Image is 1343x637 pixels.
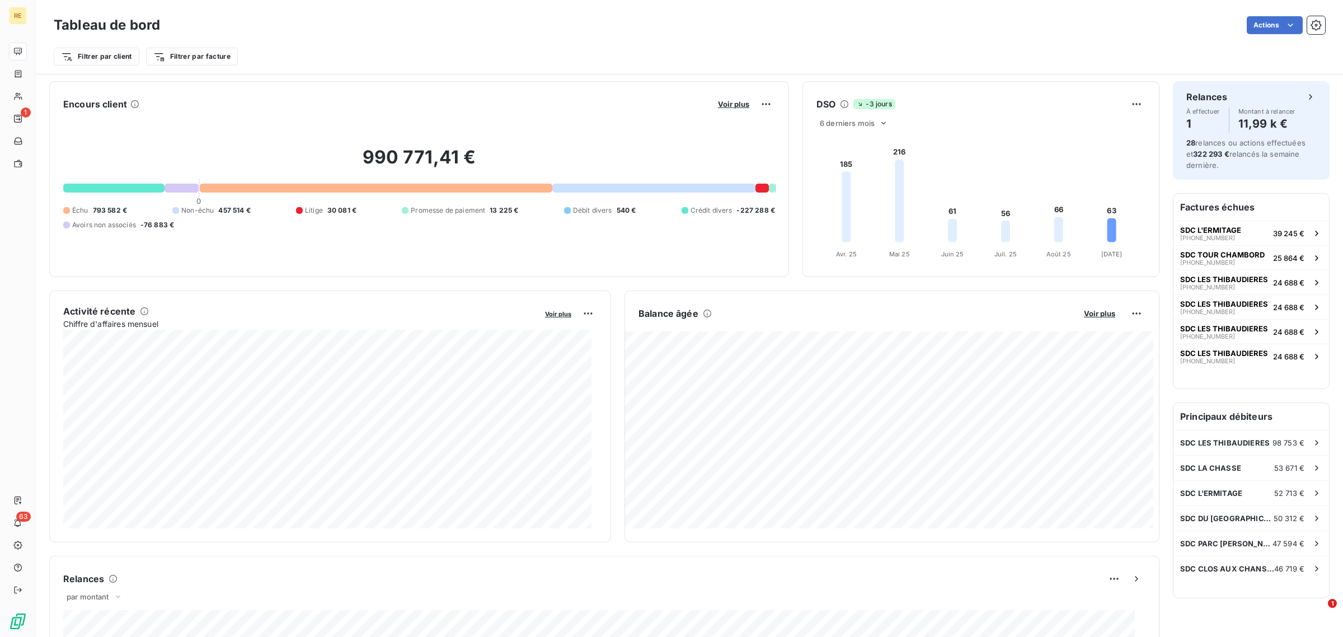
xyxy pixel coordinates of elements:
[617,205,636,216] span: 540 €
[1272,438,1304,447] span: 98 753 €
[1186,90,1227,104] h6: Relances
[16,512,31,522] span: 63
[1238,108,1295,115] span: Montant à relancer
[181,205,214,216] span: Non-échu
[1273,278,1304,287] span: 24 688 €
[1274,514,1304,523] span: 50 312 €
[1274,564,1304,573] span: 46 719 €
[1173,319,1329,344] button: SDC LES THIBAUDIERES[PHONE_NUMBER]24 688 €
[21,107,31,118] span: 1
[1274,463,1304,472] span: 53 671 €
[54,48,139,65] button: Filtrer par client
[1273,352,1304,361] span: 24 688 €
[1274,489,1304,498] span: 52 713 €
[9,7,27,25] div: RE
[1180,308,1235,315] span: [PHONE_NUMBER]
[63,97,127,111] h6: Encours client
[1180,564,1274,573] span: SDC CLOS AUX CHANSONS
[327,205,356,216] span: 30 081 €
[1180,259,1235,266] span: [PHONE_NUMBER]
[1180,438,1270,447] span: SDC LES THIBAUDIERES
[1180,539,1272,548] span: SDC PARC [PERSON_NAME]
[1180,324,1268,333] span: SDC LES THIBAUDIERES
[1193,149,1229,158] span: 322 293 €
[820,119,875,128] span: 6 derniers mois
[542,308,575,318] button: Voir plus
[1180,349,1268,358] span: SDC LES THIBAUDIERES
[1186,108,1220,115] span: À effectuer
[140,220,174,230] span: -76 883 €
[1180,250,1265,259] span: SDC TOUR CHAMBORD
[1084,309,1115,318] span: Voir plus
[63,146,775,180] h2: 990 771,41 €
[1186,138,1195,147] span: 28
[1180,333,1235,340] span: [PHONE_NUMBER]
[1305,599,1332,626] iframe: Intercom live chat
[1180,226,1241,235] span: SDC L'ERMITAGE
[305,205,323,216] span: Litige
[1173,245,1329,270] button: SDC TOUR CHAMBORD[PHONE_NUMBER]25 864 €
[72,205,88,216] span: Échu
[490,205,518,216] span: 13 225 €
[93,205,127,216] span: 793 582 €
[1273,229,1304,238] span: 39 245 €
[1173,270,1329,294] button: SDC LES THIBAUDIERES[PHONE_NUMBER]24 688 €
[72,220,136,230] span: Avoirs non associés
[1173,403,1329,430] h6: Principaux débiteurs
[1173,344,1329,368] button: SDC LES THIBAUDIERES[PHONE_NUMBER]24 688 €
[691,205,732,216] span: Crédit divers
[816,97,835,111] h6: DSO
[63,572,104,586] h6: Relances
[573,205,612,216] span: Débit divers
[67,592,109,601] span: par montant
[1272,539,1304,548] span: 47 594 €
[889,250,910,258] tspan: Mai 25
[718,100,749,109] span: Voir plus
[1273,327,1304,336] span: 24 688 €
[1180,489,1242,498] span: SDC L'ERMITAGE
[638,307,698,320] h6: Balance âgée
[1247,16,1303,34] button: Actions
[715,99,753,109] button: Voir plus
[1101,250,1123,258] tspan: [DATE]
[1081,308,1119,318] button: Voir plus
[1180,463,1241,472] span: SDC LA CHASSE
[218,205,250,216] span: 457 514 €
[1238,115,1295,133] h4: 11,99 k €
[1180,299,1268,308] span: SDC LES THIBAUDIERES
[736,205,775,216] span: -227 288 €
[994,250,1017,258] tspan: Juil. 25
[1180,514,1274,523] span: SDC DU [GEOGRAPHIC_DATA]
[1273,254,1304,263] span: 25 864 €
[853,99,895,109] span: -3 jours
[1273,303,1304,312] span: 24 688 €
[411,205,485,216] span: Promesse de paiement
[1173,294,1329,319] button: SDC LES THIBAUDIERES[PHONE_NUMBER]24 688 €
[63,318,537,330] span: Chiffre d'affaires mensuel
[54,15,160,35] h3: Tableau de bord
[1186,138,1306,170] span: relances ou actions effectuées et relancés la semaine dernière.
[1180,275,1268,284] span: SDC LES THIBAUDIERES
[545,310,571,318] span: Voir plus
[9,612,27,630] img: Logo LeanPay
[941,250,964,258] tspan: Juin 25
[1328,599,1337,608] span: 1
[196,196,201,205] span: 0
[1173,221,1329,245] button: SDC L'ERMITAGE[PHONE_NUMBER]39 245 €
[63,305,135,318] h6: Activité récente
[1180,284,1235,291] span: [PHONE_NUMBER]
[836,250,857,258] tspan: Avr. 25
[146,48,238,65] button: Filtrer par facture
[1186,115,1220,133] h4: 1
[1173,194,1329,221] h6: Factures échues
[1180,358,1235,364] span: [PHONE_NUMBER]
[1180,235,1235,241] span: [PHONE_NUMBER]
[1046,250,1071,258] tspan: Août 25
